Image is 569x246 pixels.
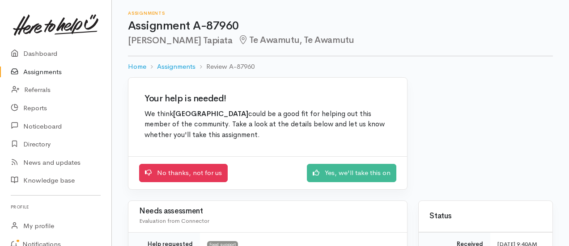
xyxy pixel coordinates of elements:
h6: Assignments [128,11,553,16]
a: Assignments [157,62,195,72]
h1: Assignment A-87960 [128,20,553,33]
span: Te Awamutu, Te Awamutu [238,34,354,46]
h3: Status [429,212,542,221]
li: Review A-87960 [195,62,255,72]
a: No thanks, not for us [139,164,228,182]
b: [GEOGRAPHIC_DATA] [173,109,248,118]
a: Yes, we'll take this on [307,164,396,182]
h2: [PERSON_NAME] Tapiata [128,35,553,46]
span: Evaluation from Connector [139,217,209,225]
p: We think could be a good fit for helping out this member of the community. Take a look at the det... [144,109,391,141]
h2: Your help is needed! [144,94,391,104]
h3: Needs assessment [139,207,396,216]
nav: breadcrumb [128,56,553,77]
a: Home [128,62,146,72]
h6: Profile [11,201,101,213]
